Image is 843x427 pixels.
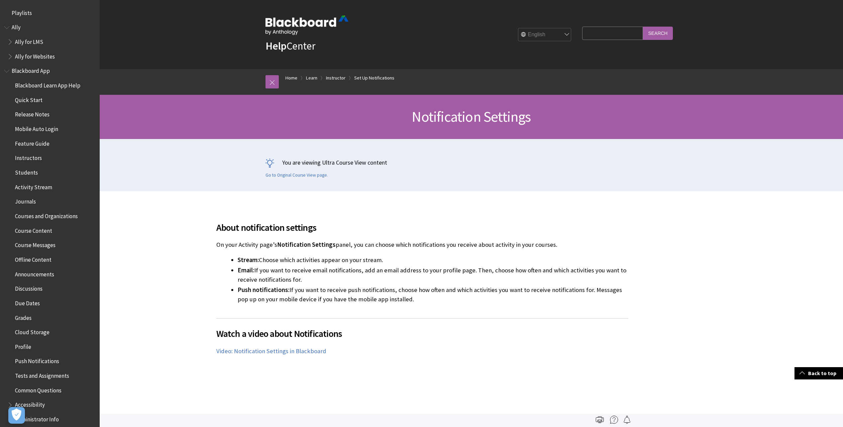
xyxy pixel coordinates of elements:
[265,172,328,178] a: Go to Original Course View page.
[4,7,96,19] nav: Book outline for Playlists
[15,254,52,263] span: Offline Content
[15,51,55,60] span: Ally for Websites
[238,286,289,294] span: Push notifications:
[15,327,50,336] span: Cloud Storage
[412,107,531,126] span: Notification Settings
[354,74,394,82] a: Set Up Notifications
[794,367,843,379] a: Back to top
[15,138,50,147] span: Feature Guide
[8,407,25,424] button: Open Preferences
[285,74,297,82] a: Home
[15,298,40,307] span: Due Dates
[306,74,317,82] a: Learn
[265,16,349,35] img: Blackboard by Anthology
[15,399,45,408] span: Accessibility
[15,240,55,249] span: Course Messages
[4,66,96,425] nav: Book outline for Blackboard App Help
[643,27,673,40] input: Search
[15,196,36,205] span: Journals
[216,220,628,234] span: About notification settings
[15,283,43,292] span: Discussions
[15,109,50,118] span: Release Notes
[15,414,59,423] span: Administrator Info
[265,39,315,53] a: HelpCenter
[15,211,78,219] span: Courses and Organizations
[15,182,52,191] span: Activity Stream
[238,266,628,284] li: If you want to receive email notifications, add an email address to your profile page. Then, choo...
[216,327,628,341] span: Watch a video about Notifications
[15,356,59,365] span: Push Notifications
[610,416,618,424] img: More help
[15,385,61,394] span: Common Questions
[15,370,69,379] span: Tests and Assignments
[216,240,628,249] p: On your Activity page’s panel, you can choose which notifications you receive about activity in y...
[238,255,628,265] li: Choose which activities appear on your stream.
[15,312,32,321] span: Grades
[12,66,50,74] span: Blackboard App
[15,167,38,176] span: Students
[15,341,31,350] span: Profile
[623,416,631,424] img: Follow this page
[15,269,54,278] span: Announcements
[12,22,21,31] span: Ally
[15,94,43,103] span: Quick Start
[216,347,326,355] a: Video: Notification Settings in Blackboard
[238,266,254,274] span: Email:
[518,28,572,42] select: Site Language Selector
[326,74,346,82] a: Instructor
[238,256,259,264] span: Stream:
[15,80,80,89] span: Blackboard Learn App Help
[15,123,58,132] span: Mobile Auto Login
[12,7,32,16] span: Playlists
[277,241,336,248] span: Notification Settings
[15,225,52,234] span: Course Content
[596,416,604,424] img: Print
[4,22,96,62] nav: Book outline for Anthology Ally Help
[265,39,286,53] strong: Help
[15,36,43,45] span: Ally for LMS
[265,158,678,167] p: You are viewing Ultra Course View content
[238,285,628,304] li: If you want to receive push notifications, choose how often and which activities you want to rece...
[15,153,42,162] span: Instructors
